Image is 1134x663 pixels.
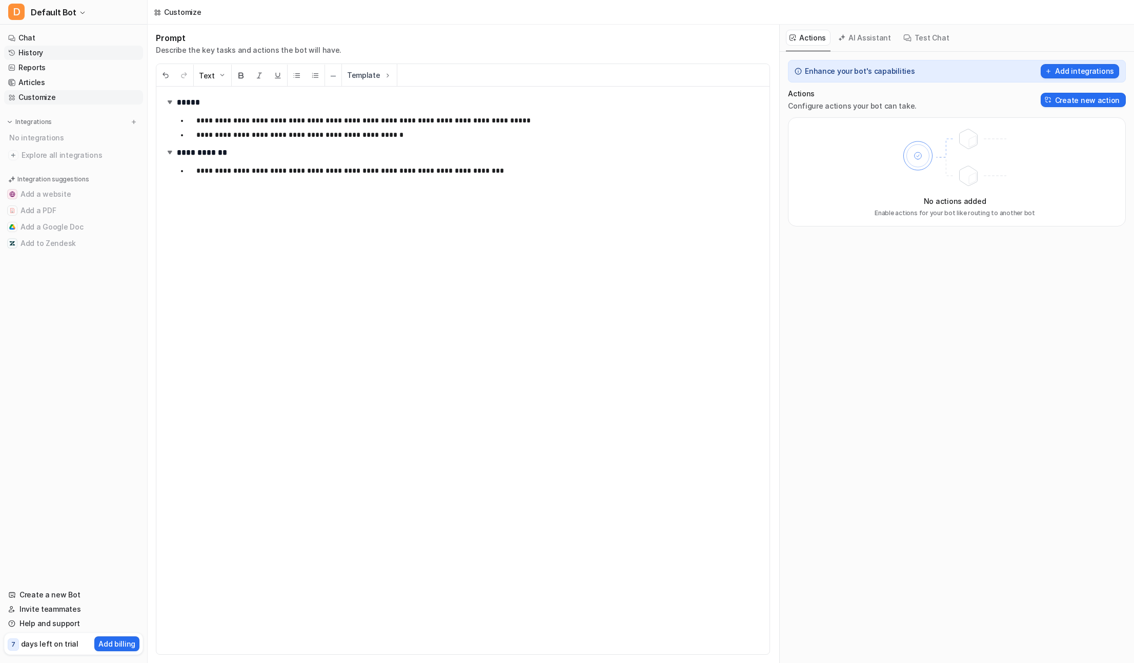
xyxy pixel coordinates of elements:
img: expand menu [6,118,13,126]
img: Create action [1045,96,1052,103]
img: Add a Google Doc [9,224,15,230]
img: menu_add.svg [130,118,137,126]
img: Dropdown Down Arrow [218,71,226,79]
button: Add a PDFAdd a PDF [4,202,143,219]
img: explore all integrations [8,150,18,160]
img: Add a website [9,191,15,197]
a: Help and support [4,616,143,631]
img: Italic [255,71,264,79]
p: Enable actions for your bot like routing to another bot [875,209,1035,218]
img: expand-arrow.svg [165,147,175,157]
button: Unordered List [288,65,306,87]
button: Add billing [94,636,139,651]
span: D [8,4,25,20]
button: Ordered List [306,65,325,87]
p: days left on trial [21,638,78,649]
button: Integrations [4,117,55,127]
a: Customize [4,90,143,105]
a: Reports [4,60,143,75]
button: Template [342,64,397,86]
a: Chat [4,31,143,45]
img: Undo [161,71,170,79]
p: Actions [788,89,917,99]
button: Italic [250,65,269,87]
button: Test Chat [900,30,954,46]
img: Bold [237,71,245,79]
button: Add to ZendeskAdd to Zendesk [4,235,143,252]
button: Redo [175,65,193,87]
a: Explore all integrations [4,148,143,162]
button: Bold [232,65,250,87]
span: Explore all integrations [22,147,139,163]
button: Actions [786,30,831,46]
button: ─ [325,65,341,87]
p: Add billing [98,638,135,649]
a: Articles [4,75,143,90]
p: Integration suggestions [17,175,89,184]
div: No integrations [6,129,143,146]
h1: Prompt [156,33,341,43]
p: Describe the key tasks and actions the bot will have. [156,45,341,55]
a: Invite teammates [4,602,143,616]
img: Underline [274,71,282,79]
button: AI Assistant [835,30,896,46]
button: Add integrations [1041,64,1119,78]
img: Add to Zendesk [9,240,15,246]
img: Ordered List [311,71,319,79]
img: Template [383,71,392,79]
p: Enhance your bot's capabilities [805,66,915,76]
p: 7 [11,640,15,649]
button: Underline [269,65,287,87]
p: Integrations [15,118,52,126]
div: Customize [164,7,201,17]
button: Add a websiteAdd a website [4,186,143,202]
a: Create a new Bot [4,588,143,602]
p: Configure actions your bot can take. [788,101,917,111]
img: Redo [180,71,188,79]
a: History [4,46,143,60]
button: Add a Google DocAdd a Google Doc [4,219,143,235]
img: expand-arrow.svg [165,97,175,107]
p: No actions added [924,196,986,206]
img: Unordered List [293,71,301,79]
button: Create new action [1041,93,1126,107]
button: Text [194,65,231,87]
img: Add a PDF [9,208,15,214]
span: Default Bot [31,5,76,19]
button: Undo [156,65,175,87]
